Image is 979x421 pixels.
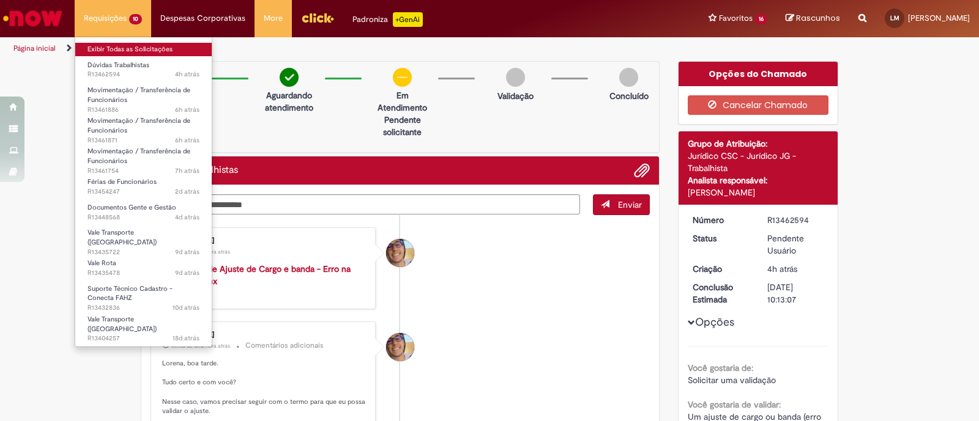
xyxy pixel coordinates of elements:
span: Suporte Técnico Cadastro - Conecta FAHZ [87,284,173,303]
p: Aguardando atendimento [259,89,319,114]
p: Pendente solicitante [373,114,432,138]
dt: Número [683,214,759,226]
time: 20/08/2025 14:50:30 [173,303,199,312]
span: Rascunhos [796,12,840,24]
a: Aberto R13432836 : Suporte Técnico Cadastro - Conecta FAHZ [75,282,212,309]
a: Aberto R13435478 : Vale Rota [75,257,212,279]
span: 4h atrás [175,70,199,79]
dt: Status [683,232,759,244]
a: Aberto R13461871 : Movimentação / Transferência de Funcionários [75,114,212,141]
span: 9d atrás [175,247,199,257]
div: Pedro Henrique De Oliveira Alves [386,239,414,267]
span: R13432836 [87,303,199,313]
time: 12/08/2025 15:04:14 [173,334,199,343]
span: 4h atrás [767,263,797,274]
span: Férias de Funcionários [87,177,157,186]
span: 10 [129,14,142,24]
span: 16 [755,14,767,24]
div: [PERSON_NAME] [162,237,366,244]
span: R13454247 [87,187,199,197]
span: Enviar [618,199,642,210]
dt: Criação [683,263,759,275]
span: R13461871 [87,136,199,145]
span: 4d atrás [175,213,199,222]
span: Documentos Gente e Gestão [87,203,176,212]
span: Favoritos [719,12,753,24]
div: Padroniza [352,12,423,27]
span: 18d atrás [173,334,199,343]
ul: Requisições [75,37,212,347]
p: Validação [497,90,534,102]
b: Você gostaria de: [688,362,753,373]
div: Grupo de Atribuição: [688,137,829,150]
textarea: Digite sua mensagem aqui... [151,194,580,215]
span: 2d atrás [175,187,199,196]
button: Cancelar Chamado [688,95,829,115]
img: ServiceNow [1,6,64,31]
time: 29/08/2025 11:30:12 [175,136,199,145]
span: Vale Transporte ([GEOGRAPHIC_DATA]) [87,228,157,247]
img: img-circle-grey.png [506,68,525,87]
button: Adicionar anexos [634,163,650,178]
span: [PERSON_NAME] [908,13,970,23]
span: LM [890,14,899,22]
time: 21/08/2025 10:49:07 [175,268,199,277]
a: Aberto R13461754 : Movimentação / Transferência de Funcionários [75,145,212,171]
span: Requisições [84,12,127,24]
img: click_logo_yellow_360x200.png [301,9,334,27]
span: R13462594 [87,70,199,79]
span: cerca de uma hora atrás [171,342,230,350]
p: Concluído [609,90,649,102]
span: 10d atrás [173,303,199,312]
p: Em Atendimento [373,89,432,114]
time: 21/08/2025 11:26:24 [175,247,199,257]
a: Aberto R13461886 : Movimentação / Transferência de Funcionários [75,84,212,110]
time: 27/08/2025 19:12:55 [175,187,199,196]
span: R13461886 [87,105,199,115]
div: Jurídico CSC - Jurídico JG - Trabalhista [688,150,829,174]
span: Solicitar uma validação [688,375,776,386]
span: Movimentação / Transferência de Funcionários [87,147,190,166]
span: R13435478 [87,268,199,278]
a: Aberto R13404257 : Vale Transporte (VT) [75,313,212,339]
a: Exibir Todas as Solicitações [75,43,212,56]
b: Você gostaria de validar: [688,399,781,410]
a: Aberto R13462594 : Dúvidas Trabalhistas [75,59,212,81]
time: 29/08/2025 11:09:47 [175,166,199,175]
span: Despesas Corporativas [160,12,245,24]
a: Aberto R13448568 : Documentos Gente e Gestão [75,201,212,224]
span: 7h atrás [175,166,199,175]
div: [PERSON_NAME] [688,186,829,199]
div: R13462594 [767,214,824,226]
span: More [264,12,283,24]
span: Movimentação / Transferência de Funcionários [87,86,190,104]
span: R13435722 [87,247,199,257]
span: Dúvidas Trabalhistas [87,60,149,70]
span: 6h atrás [175,136,199,145]
span: R13448568 [87,213,199,222]
time: 29/08/2025 16:39:48 [171,342,230,350]
div: Analista responsável: [688,174,829,186]
time: 26/08/2025 14:15:23 [175,213,199,222]
a: Rascunhos [786,13,840,24]
dt: Conclusão Estimada [683,281,759,306]
button: Enviar [593,194,650,215]
div: [PERSON_NAME] [162,331,366,339]
div: 89.8 KB [162,263,366,299]
div: Opções do Chamado [679,62,838,86]
ul: Trilhas de página [9,37,644,60]
span: Vale Rota [87,258,116,268]
div: Pendente Usuário [767,232,824,257]
img: check-circle-green.png [280,68,299,87]
a: Aberto R13435722 : Vale Transporte (VT) [75,226,212,252]
span: Vale Transporte ([GEOGRAPHIC_DATA]) [87,315,157,334]
span: Movimentação / Transferência de Funcionários [87,116,190,135]
span: 6h atrás [175,105,199,114]
div: Pedro Henrique De Oliveira Alves [386,333,414,361]
a: Aberto R13454247 : Férias de Funcionários [75,175,212,198]
span: 9d atrás [175,268,199,277]
p: +GenAi [393,12,423,27]
a: Declaração de Ajuste de Cargo e banda - Erro na admissão.docx [162,263,351,287]
span: R13461754 [87,166,199,176]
